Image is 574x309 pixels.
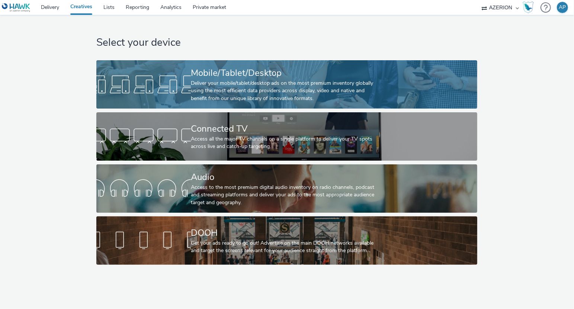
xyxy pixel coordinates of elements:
[96,112,477,161] a: Connected TVAccess all the major TV channels on a single platform to deliver your TV spots across...
[96,216,477,265] a: DOOHGet your ads ready to go out! Advertise on the main DOOH networks available and target the sc...
[191,184,380,206] div: Access to the most premium digital audio inventory on radio channels, podcast and streaming platf...
[2,3,31,12] img: undefined Logo
[191,226,380,239] div: DOOH
[96,36,477,50] h1: Select your device
[523,1,537,13] a: Hawk Academy
[191,80,380,102] div: Deliver your mobile/tablet/desktop ads on the most premium inventory globally using the most effi...
[559,2,566,13] div: AP
[191,67,380,80] div: Mobile/Tablet/Desktop
[523,1,534,13] img: Hawk Academy
[191,171,380,184] div: Audio
[191,122,380,135] div: Connected TV
[191,239,380,255] div: Get your ads ready to go out! Advertise on the main DOOH networks available and target the screen...
[96,60,477,109] a: Mobile/Tablet/DesktopDeliver your mobile/tablet/desktop ads on the most premium inventory globall...
[96,164,477,213] a: AudioAccess to the most premium digital audio inventory on radio channels, podcast and streaming ...
[191,135,380,151] div: Access all the major TV channels on a single platform to deliver your TV spots across live and ca...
